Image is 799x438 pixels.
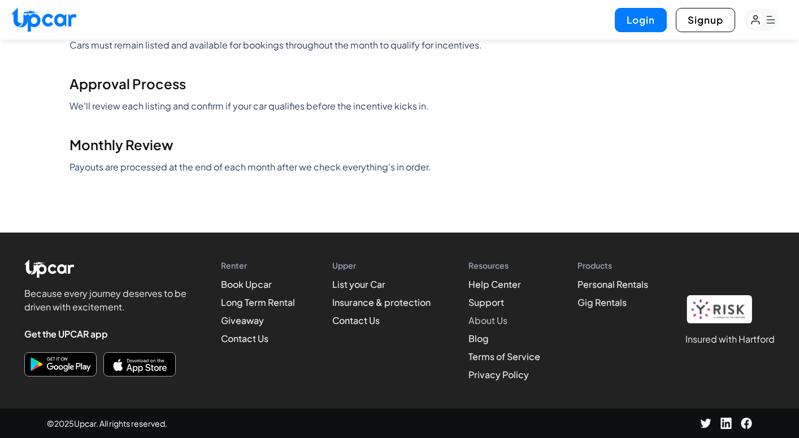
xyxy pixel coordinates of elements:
a: Contact Us [332,314,380,326]
a: Blog [468,332,489,344]
a: Download on the App Store [103,352,176,376]
h4: Get the UPCAR app [24,327,194,341]
a: Book Upcar [221,278,272,290]
p: Payouts are processed at the end of each month after we check everything's in order. [70,160,729,174]
a: Privacy Policy [468,369,529,380]
h4: Renter [221,260,295,271]
img: Download on the App Store [106,355,173,374]
button: Signup [676,8,735,32]
h4: Upper [332,260,431,271]
img: Upcar Logo [24,260,74,278]
p: Because every journey deserves to be driven with excitement. [24,287,194,314]
p: We'll review each listing and confirm if your car qualifies before the incentive kicks in. [70,99,729,113]
a: Terms of Service [468,351,540,362]
a: Long Term Rental [221,296,295,308]
h4: Resources [468,260,540,271]
a: Contact Us [221,332,268,344]
h4: Monthly Review [70,135,729,154]
h4: Products [577,260,648,271]
button: Login [615,8,667,32]
p: Cars must remain listed and available for bookings throughout the month to qualify for incentives. [70,38,729,52]
img: Upcar Logo [11,7,76,32]
img: Twitter [700,418,711,429]
span: © 2025 Upcar. All rights reserved. [47,418,167,429]
img: LinkedIn [720,418,732,429]
a: Insurance & protection [332,296,431,308]
a: List your Car [332,278,385,290]
h4: Approval Process [70,75,729,93]
a: Giveaway [221,314,264,326]
a: About Us [468,314,507,326]
a: Download on Google Play [24,352,97,376]
h1: Insured with Hartford [685,332,775,346]
a: Personal Rentals [577,278,648,290]
img: Get it on Google Play [27,355,94,374]
a: Help Center [468,278,521,290]
img: Facebook [741,418,752,429]
a: Gig Rentals [577,296,627,308]
a: Support [468,296,504,308]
